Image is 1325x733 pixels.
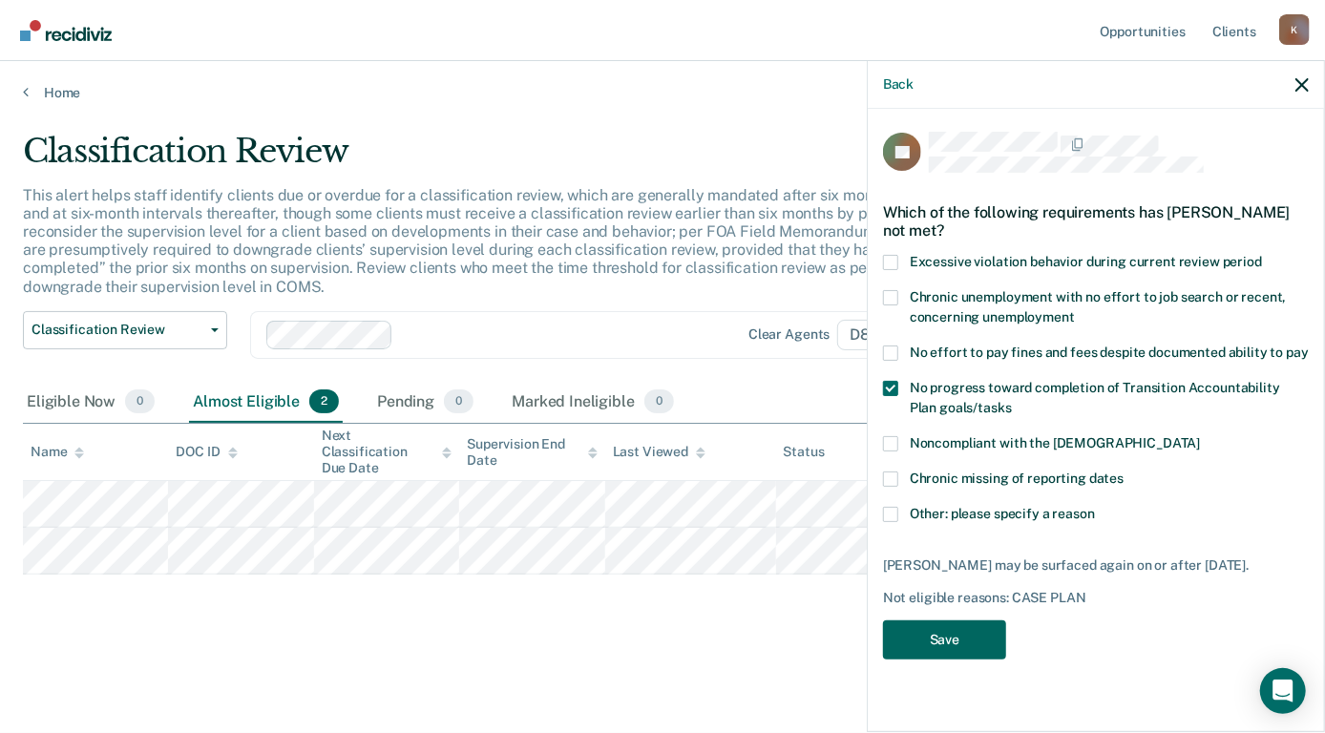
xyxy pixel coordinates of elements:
span: No effort to pay fines and fees despite documented ability to pay [910,345,1309,360]
p: This alert helps staff identify clients due or overdue for a classification review, which are gen... [23,186,1005,296]
div: Not eligible reasons: CASE PLAN [883,590,1309,606]
div: Classification Review [23,132,1017,186]
div: K [1279,14,1310,45]
button: Save [883,620,1006,660]
div: Eligible Now [23,382,158,424]
div: Which of the following requirements has [PERSON_NAME] not met? [883,188,1309,255]
button: Profile dropdown button [1279,14,1310,45]
div: Next Classification Due Date [322,428,452,475]
div: Almost Eligible [189,382,343,424]
div: Clear agents [748,326,830,343]
div: Status [784,444,825,460]
span: Chronic missing of reporting dates [910,471,1124,486]
span: No progress toward completion of Transition Accountability Plan goals/tasks [910,380,1280,415]
a: Home [23,84,1302,101]
div: [PERSON_NAME] may be surfaced again on or after [DATE]. [883,557,1309,574]
span: Chronic unemployment with no effort to job search or recent, concerning unemployment [910,289,1287,325]
div: Pending [373,382,477,424]
div: DOC ID [176,444,237,460]
div: Last Viewed [613,444,705,460]
span: D8 [837,320,897,350]
div: Supervision End Date [467,436,597,469]
span: 0 [125,389,155,414]
span: Other: please specify a reason [910,506,1095,521]
button: Back [883,76,914,93]
div: Open Intercom Messenger [1260,668,1306,714]
span: 0 [444,389,473,414]
div: Name [31,444,84,460]
span: Noncompliant with the [DEMOGRAPHIC_DATA] [910,435,1200,450]
div: Marked Ineligible [508,382,678,424]
span: Excessive violation behavior during current review period [910,254,1262,269]
span: Classification Review [32,322,203,338]
img: Recidiviz [20,20,112,41]
span: 0 [644,389,674,414]
span: 2 [309,389,339,414]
